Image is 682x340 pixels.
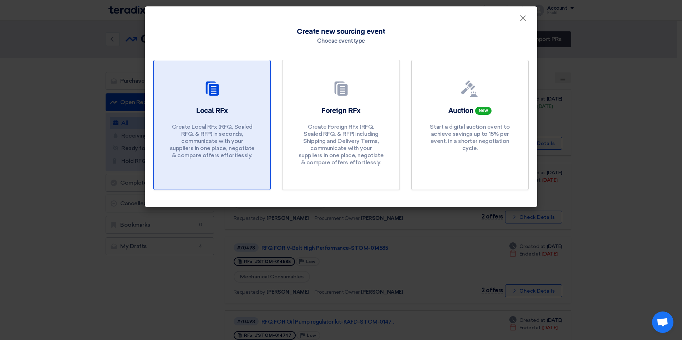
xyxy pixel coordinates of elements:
[475,107,492,115] span: New
[317,37,365,46] div: Choose event type
[519,13,526,27] span: ×
[153,60,271,190] a: Local RFx Create Local RFx (RFQ, Sealed RFQ, & RFP) in seconds, communicate with your suppliers i...
[427,123,513,152] p: Start a digital auction event to achieve savings up to 15% per event, in a shorter negotiation cy...
[297,26,385,37] span: Create new sourcing event
[196,106,228,116] h2: Local RFx
[652,311,673,333] a: Open chat
[411,60,529,190] a: Auction New Start a digital auction event to achieve savings up to 15% per event, in a shorter ne...
[282,60,399,190] a: Foreign RFx Create Foreign RFx (RFQ, Sealed RFQ, & RFP) including Shipping and Delivery Terms, co...
[169,123,255,159] p: Create Local RFx (RFQ, Sealed RFQ, & RFP) in seconds, communicate with your suppliers in one plac...
[321,106,361,116] h2: Foreign RFx
[514,11,532,26] button: Close
[298,123,384,166] p: Create Foreign RFx (RFQ, Sealed RFQ, & RFP) including Shipping and Delivery Terms, communicate wi...
[448,107,474,114] span: Auction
